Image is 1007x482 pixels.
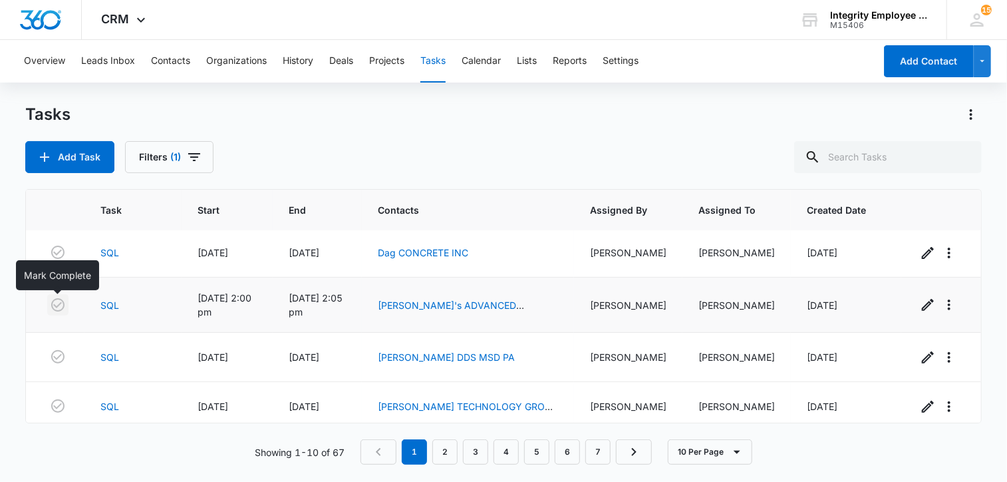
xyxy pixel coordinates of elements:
span: [DATE] [198,352,228,363]
a: Dag CONCRETE INC [378,247,468,258]
button: Actions [960,104,982,125]
a: Page 6 [555,439,580,465]
button: Projects [369,40,404,83]
a: [PERSON_NAME]'s ADVANCED PLUMBING & GAS LLC [378,300,524,325]
span: [DATE] [807,300,837,311]
button: Contacts [151,40,190,83]
a: Page 7 [585,439,611,465]
button: 10 Per Page [668,439,752,465]
div: [PERSON_NAME] [590,246,666,260]
span: [DATE] [807,352,837,363]
span: [DATE] [289,401,319,412]
button: Leads Inbox [81,40,135,83]
button: Reports [553,40,587,83]
a: Page 5 [524,439,549,465]
a: Page 4 [494,439,519,465]
div: [PERSON_NAME] [698,399,775,413]
div: [PERSON_NAME] [590,399,666,413]
span: [DATE] 2:05 pm [289,292,343,318]
button: History [283,40,313,83]
button: Settings [603,40,639,83]
span: [DATE] [198,247,228,258]
a: [PERSON_NAME] TECHNOLOGY GROUP INC [378,401,557,426]
a: SQL [100,350,119,364]
div: [PERSON_NAME] [698,298,775,312]
a: Page 2 [432,439,458,465]
div: [PERSON_NAME] [698,246,775,260]
div: account id [830,21,927,30]
button: Organizations [206,40,267,83]
span: [DATE] 2:00 pm [198,292,251,318]
button: Add Contact [884,45,974,77]
a: SQL [100,298,119,312]
span: Start [198,203,237,217]
span: 15 [981,5,992,15]
span: [DATE] [289,352,319,363]
a: [PERSON_NAME] DDS MSD PA [378,352,515,363]
div: notifications count [981,5,992,15]
button: Add Task [25,141,114,173]
span: [DATE] [198,401,228,412]
a: SQL [100,399,119,413]
span: [DATE] [289,247,319,258]
input: Search Tasks [794,141,982,173]
em: 1 [402,439,427,465]
button: Overview [24,40,65,83]
a: Next Page [616,439,652,465]
button: Deals [329,40,353,83]
span: [DATE] [807,247,837,258]
a: SQL [100,246,119,260]
nav: Pagination [360,439,652,465]
h1: Tasks [25,105,71,124]
span: Created Date [807,203,866,217]
button: Tasks [420,40,446,83]
div: Mark Complete [16,260,99,290]
span: Assigned To [698,203,756,217]
button: Lists [517,40,537,83]
span: [DATE] [807,401,837,412]
span: Contacts [378,203,539,217]
div: [PERSON_NAME] [590,298,666,312]
span: CRM [102,12,130,26]
button: Calendar [462,40,501,83]
span: Assigned By [590,203,647,217]
span: Task [100,203,146,217]
div: [PERSON_NAME] [590,350,666,364]
div: account name [830,10,927,21]
button: Filters(1) [125,141,214,173]
p: Showing 1-10 of 67 [255,445,345,459]
div: [PERSON_NAME] [698,350,775,364]
span: End [289,203,327,217]
span: (1) [170,152,181,162]
a: Page 3 [463,439,488,465]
